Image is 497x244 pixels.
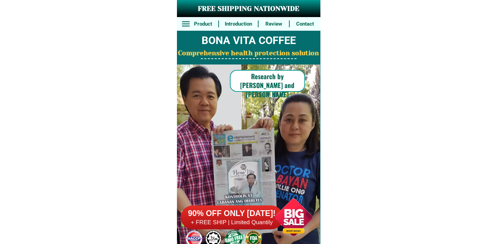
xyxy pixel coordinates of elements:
[262,20,286,28] h6: Review
[293,20,317,28] h6: Contact
[222,20,254,28] h6: Introduction
[181,209,283,219] h6: 90% OFF ONLY [DATE]!
[191,20,215,28] h6: Product
[181,219,283,226] h6: + FREE SHIP | Limited Quantily
[230,72,305,99] h6: Research by [PERSON_NAME] and [PERSON_NAME]
[177,4,320,14] h3: FREE SHIPPING NATIONWIDE
[177,48,320,58] h2: Comprehensive health protection solution
[177,33,320,49] h2: BONA VITA COFFEE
